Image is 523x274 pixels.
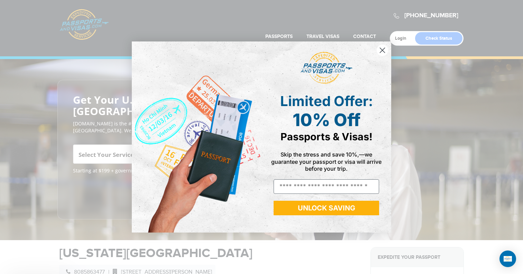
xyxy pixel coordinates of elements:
[281,131,373,143] span: Passports & Visas!
[376,44,388,56] button: Close dialog
[293,110,360,130] span: 10% Off
[280,93,373,110] span: Limited Offer:
[271,151,382,172] span: Skip the stress and save 10%,—we guarantee your passport or visa will arrive before your trip.
[301,52,352,84] img: passports and visas
[274,201,379,215] button: UNLOCK SAVING
[499,251,516,267] div: Open Intercom Messenger
[132,41,261,233] img: de9cda0d-0715-46ca-9a25-073762a91ba7.png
